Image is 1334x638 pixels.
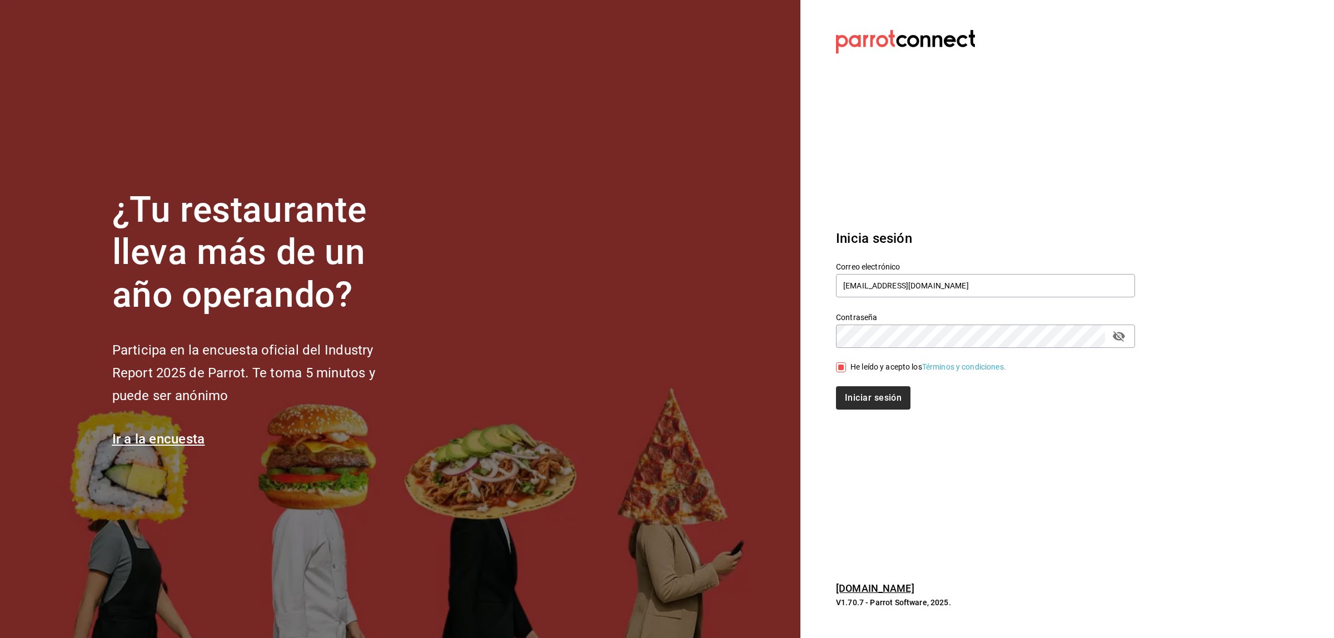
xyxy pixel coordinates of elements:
[836,228,1135,248] h3: Inicia sesión
[112,431,205,447] a: Ir a la encuesta
[112,339,412,407] h2: Participa en la encuesta oficial del Industry Report 2025 de Parrot. Te toma 5 minutos y puede se...
[836,582,914,594] a: [DOMAIN_NAME]
[836,262,1135,270] label: Correo electrónico
[112,189,412,317] h1: ¿Tu restaurante lleva más de un año operando?
[836,313,1135,321] label: Contraseña
[850,361,1006,373] div: He leído y acepto los
[836,386,910,410] button: Iniciar sesión
[1109,327,1128,346] button: passwordField
[922,362,1006,371] a: Términos y condiciones.
[836,597,1135,608] p: V1.70.7 - Parrot Software, 2025.
[836,274,1135,297] input: Ingresa tu correo electrónico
